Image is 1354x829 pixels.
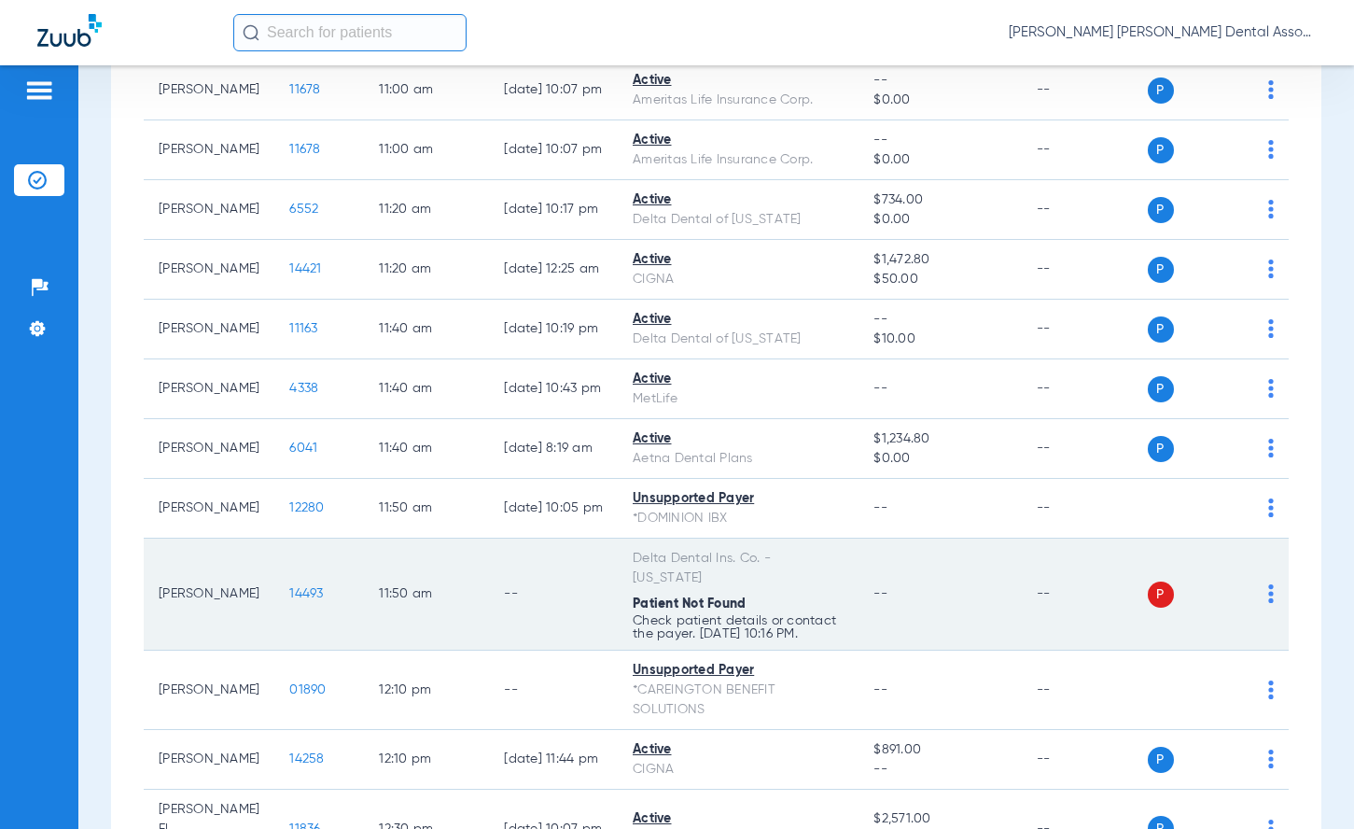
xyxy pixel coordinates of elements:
[633,330,844,349] div: Delta Dental of [US_STATE]
[289,143,320,156] span: 11678
[633,370,844,389] div: Active
[873,449,1006,469] span: $0.00
[1022,479,1148,539] td: --
[1148,257,1174,283] span: P
[1261,739,1354,829] iframe: Chat Widget
[873,250,1006,270] span: $1,472.80
[364,300,489,359] td: 11:40 AM
[873,683,887,696] span: --
[489,539,618,651] td: --
[489,730,618,790] td: [DATE] 11:44 PM
[37,14,102,47] img: Zuub Logo
[633,389,844,409] div: MetLife
[1148,376,1174,402] span: P
[489,61,618,120] td: [DATE] 10:07 PM
[289,442,317,455] span: 6041
[1022,419,1148,479] td: --
[633,681,844,720] div: *CAREINGTON BENEFIT SOLUTIONS
[633,740,844,760] div: Active
[364,539,489,651] td: 11:50 AM
[289,262,321,275] span: 14421
[364,240,489,300] td: 11:20 AM
[633,210,844,230] div: Delta Dental of [US_STATE]
[289,683,326,696] span: 01890
[633,131,844,150] div: Active
[633,509,844,528] div: *DOMINION IBX
[633,760,844,780] div: CIGNA
[364,730,489,790] td: 12:10 PM
[489,359,618,419] td: [DATE] 10:43 PM
[1268,681,1274,699] img: group-dot-blue.svg
[144,419,274,479] td: [PERSON_NAME]
[873,71,1006,91] span: --
[633,489,844,509] div: Unsupported Payer
[1148,137,1174,163] span: P
[873,587,887,600] span: --
[144,539,274,651] td: [PERSON_NAME]
[633,71,844,91] div: Active
[633,809,844,829] div: Active
[633,150,844,170] div: Ameritas Life Insurance Corp.
[1268,319,1274,338] img: group-dot-blue.svg
[633,449,844,469] div: Aetna Dental Plans
[1268,200,1274,218] img: group-dot-blue.svg
[1268,499,1274,517] img: group-dot-blue.svg
[1022,180,1148,240] td: --
[24,79,54,102] img: hamburger-icon
[1022,240,1148,300] td: --
[289,501,324,514] span: 12280
[364,61,489,120] td: 11:00 AM
[489,651,618,730] td: --
[873,150,1006,170] span: $0.00
[489,419,618,479] td: [DATE] 8:19 AM
[289,587,323,600] span: 14493
[364,479,489,539] td: 11:50 AM
[1009,23,1317,42] span: [PERSON_NAME] [PERSON_NAME] Dental Associates
[289,322,317,335] span: 11163
[489,479,618,539] td: [DATE] 10:05 PM
[873,131,1006,150] span: --
[1022,539,1148,651] td: --
[1148,316,1174,343] span: P
[873,330,1006,349] span: $10.00
[1268,379,1274,398] img: group-dot-blue.svg
[144,651,274,730] td: [PERSON_NAME]
[1022,651,1148,730] td: --
[633,429,844,449] div: Active
[1022,120,1148,180] td: --
[144,730,274,790] td: [PERSON_NAME]
[633,190,844,210] div: Active
[289,83,320,96] span: 11678
[1268,439,1274,457] img: group-dot-blue.svg
[1022,300,1148,359] td: --
[289,752,324,766] span: 14258
[1148,436,1174,462] span: P
[873,740,1006,760] span: $891.00
[489,120,618,180] td: [DATE] 10:07 PM
[144,120,274,180] td: [PERSON_NAME]
[633,597,746,611] span: Patient Not Found
[364,120,489,180] td: 11:00 AM
[1268,140,1274,159] img: group-dot-blue.svg
[633,614,844,640] p: Check patient details or contact the payer. [DATE] 10:16 PM.
[364,419,489,479] td: 11:40 AM
[1268,584,1274,603] img: group-dot-blue.svg
[633,661,844,681] div: Unsupported Payer
[1022,61,1148,120] td: --
[144,359,274,419] td: [PERSON_NAME]
[1148,582,1174,608] span: P
[1148,747,1174,773] span: P
[633,250,844,270] div: Active
[633,91,844,110] div: Ameritas Life Insurance Corp.
[144,180,274,240] td: [PERSON_NAME]
[873,429,1006,449] span: $1,234.80
[243,24,259,41] img: Search Icon
[289,203,318,216] span: 6552
[633,270,844,289] div: CIGNA
[144,479,274,539] td: [PERSON_NAME]
[873,270,1006,289] span: $50.00
[1022,359,1148,419] td: --
[1022,730,1148,790] td: --
[873,91,1006,110] span: $0.00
